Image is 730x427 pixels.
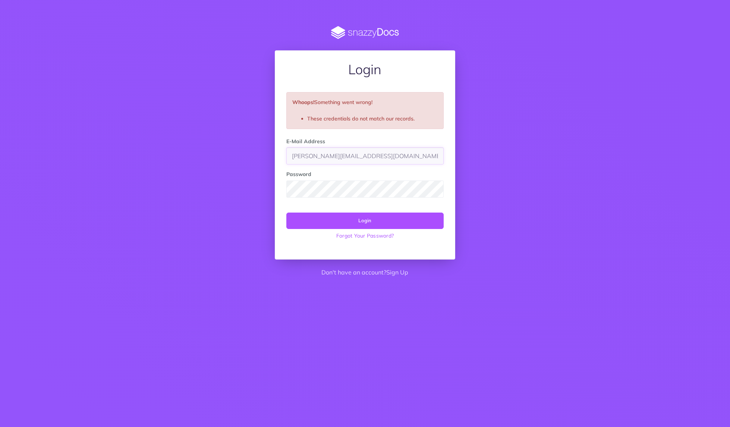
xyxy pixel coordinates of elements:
[286,170,311,178] label: Password
[275,268,455,277] p: Don't have an account?
[286,229,443,242] a: Forgot Your Password?
[292,99,314,106] strong: Whoops!
[386,269,408,276] a: Sign Up
[286,62,443,77] h1: Login
[286,137,325,145] label: E-Mail Address
[286,213,443,229] button: Login
[275,26,455,39] img: SnazzyDocs Logo
[307,114,437,123] li: These credentials do not match our records.
[286,92,443,129] div: Something went wrong!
